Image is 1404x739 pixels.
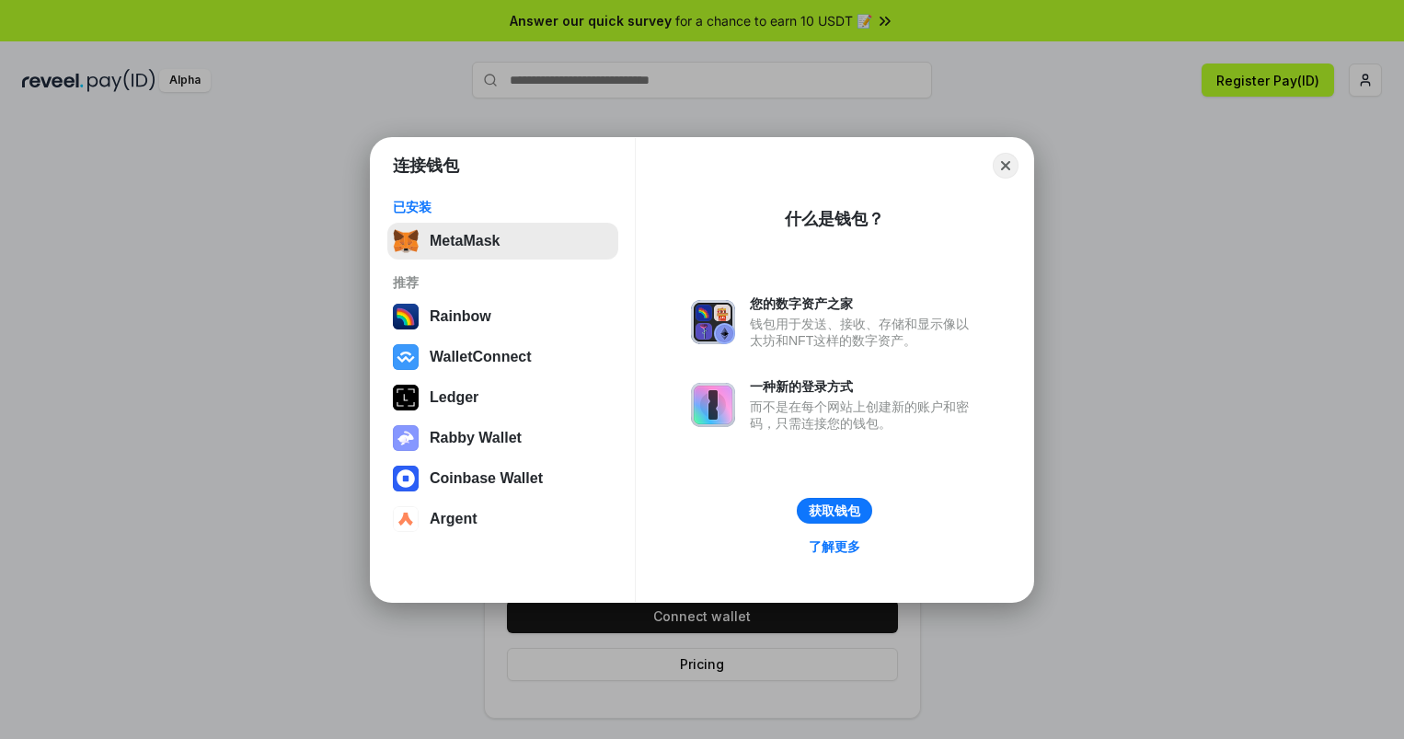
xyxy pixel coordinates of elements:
button: Rainbow [387,298,618,335]
div: Rabby Wallet [430,430,522,446]
div: Rainbow [430,308,491,325]
img: svg+xml,%3Csvg%20xmlns%3D%22http%3A%2F%2Fwww.w3.org%2F2000%2Fsvg%22%20width%3D%2228%22%20height%3... [393,385,419,410]
button: Argent [387,501,618,537]
div: WalletConnect [430,349,532,365]
img: svg+xml,%3Csvg%20fill%3D%22none%22%20height%3D%2233%22%20viewBox%3D%220%200%2035%2033%22%20width%... [393,228,419,254]
img: svg+xml,%3Csvg%20width%3D%2228%22%20height%3D%2228%22%20viewBox%3D%220%200%2028%2028%22%20fill%3D... [393,344,419,370]
div: MetaMask [430,233,500,249]
img: svg+xml,%3Csvg%20xmlns%3D%22http%3A%2F%2Fwww.w3.org%2F2000%2Fsvg%22%20fill%3D%22none%22%20viewBox... [691,383,735,427]
div: 获取钱包 [809,502,860,519]
button: Rabby Wallet [387,420,618,456]
button: Coinbase Wallet [387,460,618,497]
div: 您的数字资产之家 [750,295,978,312]
img: svg+xml,%3Csvg%20xmlns%3D%22http%3A%2F%2Fwww.w3.org%2F2000%2Fsvg%22%20fill%3D%22none%22%20viewBox... [691,300,735,344]
img: svg+xml,%3Csvg%20width%3D%2228%22%20height%3D%2228%22%20viewBox%3D%220%200%2028%2028%22%20fill%3D... [393,466,419,491]
a: 了解更多 [798,535,871,559]
div: Ledger [430,389,478,406]
h1: 连接钱包 [393,155,459,177]
div: Argent [430,511,478,527]
div: 推荐 [393,274,613,291]
button: WalletConnect [387,339,618,375]
button: 获取钱包 [797,498,872,524]
div: 了解更多 [809,538,860,555]
div: Coinbase Wallet [430,470,543,487]
div: 而不是在每个网站上创建新的账户和密码，只需连接您的钱包。 [750,398,978,432]
img: svg+xml,%3Csvg%20xmlns%3D%22http%3A%2F%2Fwww.w3.org%2F2000%2Fsvg%22%20fill%3D%22none%22%20viewBox... [393,425,419,451]
div: 钱包用于发送、接收、存储和显示像以太坊和NFT这样的数字资产。 [750,316,978,349]
button: Ledger [387,379,618,416]
button: Close [993,153,1018,179]
div: 什么是钱包？ [785,208,884,230]
div: 一种新的登录方式 [750,378,978,395]
img: svg+xml,%3Csvg%20width%3D%22120%22%20height%3D%22120%22%20viewBox%3D%220%200%20120%20120%22%20fil... [393,304,419,329]
div: 已安装 [393,199,613,215]
button: MetaMask [387,223,618,260]
img: svg+xml,%3Csvg%20width%3D%2228%22%20height%3D%2228%22%20viewBox%3D%220%200%2028%2028%22%20fill%3D... [393,506,419,532]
